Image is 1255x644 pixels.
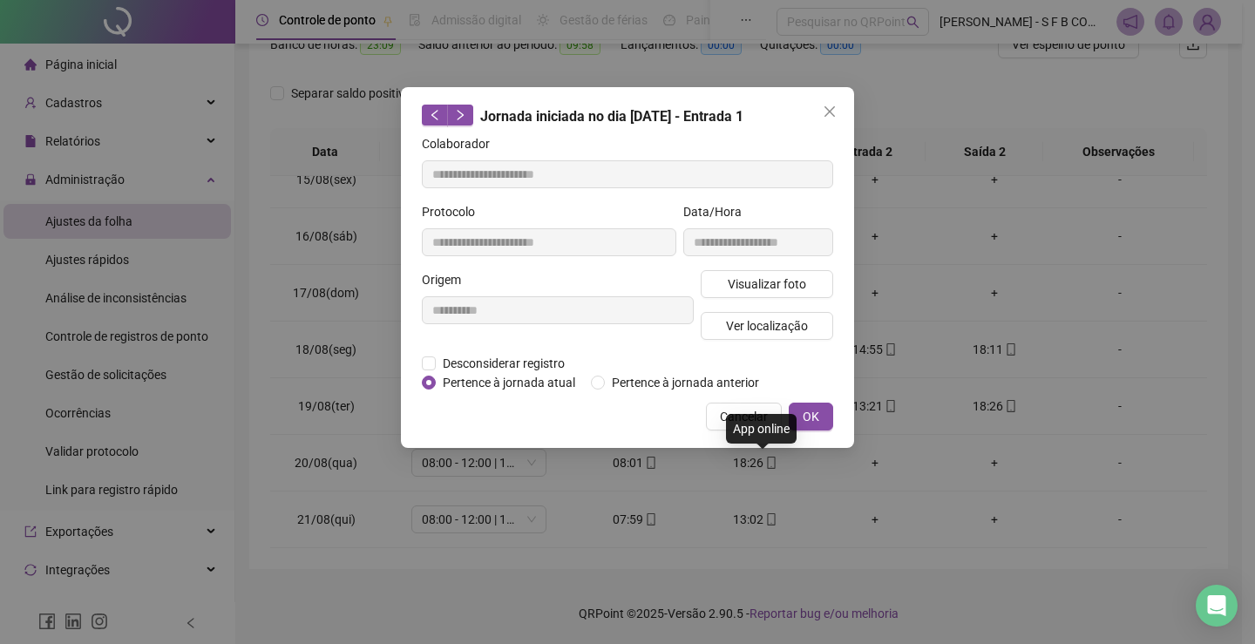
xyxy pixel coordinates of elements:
div: App online [726,414,797,444]
button: Close [816,98,844,125]
div: Open Intercom Messenger [1196,585,1238,627]
label: Colaborador [422,134,501,153]
label: Data/Hora [683,202,753,221]
span: Pertence à jornada anterior [605,373,766,392]
span: close [823,105,837,119]
button: left [422,105,448,125]
span: Visualizar foto [728,275,806,294]
div: Jornada iniciada no dia [DATE] - Entrada 1 [422,105,833,127]
span: left [429,109,441,121]
label: Origem [422,270,472,289]
span: OK [803,407,819,426]
span: Pertence à jornada atual [436,373,582,392]
button: right [447,105,473,125]
label: Protocolo [422,202,486,221]
button: Cancelar [706,403,782,430]
span: Desconsiderar registro [436,354,572,373]
span: right [454,109,466,121]
span: Ver localização [726,316,808,336]
button: OK [789,403,833,430]
span: Cancelar [720,407,768,426]
button: Ver localização [701,312,833,340]
button: Visualizar foto [701,270,833,298]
